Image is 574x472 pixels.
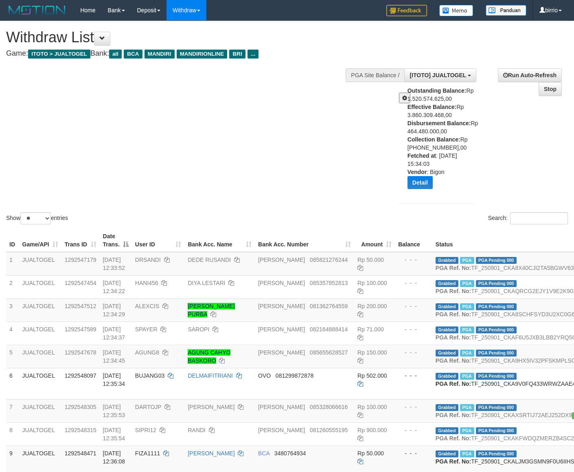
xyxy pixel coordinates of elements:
[6,399,19,422] td: 7
[65,326,96,333] span: 1292547589
[310,326,348,333] span: Copy 082164888414 to clipboard
[398,372,429,380] div: - - -
[310,280,348,286] span: Copy 085357852813 to clipboard
[398,302,429,310] div: - - -
[476,280,517,287] span: PGA Pending
[103,349,125,364] span: [DATE] 12:34:45
[103,450,125,465] span: [DATE] 12:36:08
[436,450,458,457] span: Grabbed
[6,368,19,399] td: 6
[436,288,471,294] b: PGA Ref. No:
[498,68,562,82] a: Run Auto-Refresh
[439,5,473,16] img: Button%20Memo.svg
[476,373,517,380] span: PGA Pending
[65,427,96,433] span: 1292548315
[436,412,471,418] b: PGA Ref. No:
[124,50,142,59] span: BCA
[436,357,471,364] b: PGA Ref. No:
[460,257,474,264] span: Marked by biranggota1
[476,326,517,333] span: PGA Pending
[135,280,158,286] span: HANI456
[103,427,125,442] span: [DATE] 12:35:54
[258,450,269,457] span: BCA
[476,450,517,457] span: PGA Pending
[258,257,305,263] span: [PERSON_NAME]
[310,257,348,263] span: Copy 085821276244 to clipboard
[398,449,429,457] div: - - -
[386,5,427,16] img: Feedback.jpg
[255,229,354,252] th: Bank Acc. Number: activate to sort column ascending
[188,326,209,333] a: SAROPI
[258,427,305,433] span: [PERSON_NAME]
[436,280,458,287] span: Grabbed
[510,212,568,224] input: Search:
[407,152,436,159] b: Fetched at
[310,427,348,433] span: Copy 081260555195 to clipboard
[135,326,158,333] span: SPAYER
[248,50,259,59] span: ...
[177,50,228,59] span: MANDIRIONLINE
[258,280,305,286] span: [PERSON_NAME]
[6,422,19,446] td: 8
[135,303,159,309] span: ALEXCIS
[258,303,305,309] span: [PERSON_NAME]
[65,257,96,263] span: 1292547179
[65,303,96,309] span: 1292547512
[357,303,387,309] span: Rp 200.000
[346,68,404,82] div: PGA Site Balance /
[65,372,96,379] span: 1292548097
[135,450,160,457] span: FIZA1111
[460,450,474,457] span: Marked by biranggota2
[65,450,96,457] span: 1292548471
[19,252,61,276] td: JUALTOGEL
[460,326,474,333] span: Marked by biranggota1
[188,404,234,410] a: [PERSON_NAME]
[135,257,161,263] span: DRSANDI
[61,229,100,252] th: Trans ID: activate to sort column ascending
[65,349,96,356] span: 1292547678
[258,372,271,379] span: OVO
[398,279,429,287] div: - - -
[6,298,19,322] td: 3
[188,257,231,263] a: DEDE RUSANDI
[407,136,460,143] b: Collection Balance:
[407,87,467,94] b: Outstanding Balance:
[398,256,429,264] div: - - -
[354,229,395,252] th: Amount: activate to sort column ascending
[19,422,61,446] td: JUALTOGEL
[357,404,387,410] span: Rp 100.000
[476,427,517,434] span: PGA Pending
[404,68,476,82] button: [ITOTO] JUALTOGEL
[460,303,474,310] span: Marked by biranggota1
[145,50,175,59] span: MANDIRI
[357,257,384,263] span: Rp 50.000
[184,229,255,252] th: Bank Acc. Name: activate to sort column ascending
[460,404,474,411] span: Marked by biranggota1
[460,350,474,357] span: Marked by biranggota1
[410,72,466,78] span: [ITOTO] JUALTOGEL
[6,50,375,58] h4: Game: Bank:
[310,404,348,410] span: Copy 085328066616 to clipboard
[258,404,305,410] span: [PERSON_NAME]
[6,212,68,224] label: Show entries
[436,427,458,434] span: Grabbed
[6,29,375,46] h1: Withdraw List
[103,326,125,341] span: [DATE] 12:34:37
[19,322,61,345] td: JUALTOGEL
[436,311,471,318] b: PGA Ref. No:
[357,280,387,286] span: Rp 100.000
[357,326,384,333] span: Rp 71.000
[436,334,471,341] b: PGA Ref. No:
[6,275,19,298] td: 2
[310,349,348,356] span: Copy 085655628527 to clipboard
[188,450,234,457] a: [PERSON_NAME]
[407,120,471,126] b: Disbursement Balance:
[436,381,471,387] b: PGA Ref. No:
[398,325,429,333] div: - - -
[398,348,429,357] div: - - -
[436,265,471,271] b: PGA Ref. No:
[100,229,132,252] th: Date Trans.: activate to sort column descending
[135,349,159,356] span: AGUNG8
[6,229,19,252] th: ID
[395,229,432,252] th: Balance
